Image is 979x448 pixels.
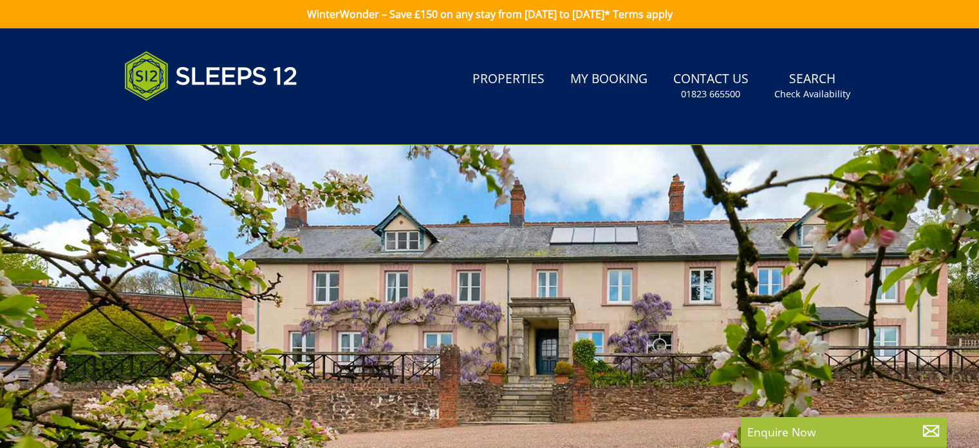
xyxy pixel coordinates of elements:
[774,88,850,101] small: Check Availability
[668,65,754,107] a: Contact Us01823 665500
[565,65,653,94] a: My Booking
[769,65,855,107] a: SearchCheck Availability
[747,424,940,440] p: Enquire Now
[124,44,298,108] img: Sleeps 12
[681,88,740,101] small: 01823 665500
[118,116,253,127] iframe: Customer reviews powered by Trustpilot
[467,65,550,94] a: Properties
